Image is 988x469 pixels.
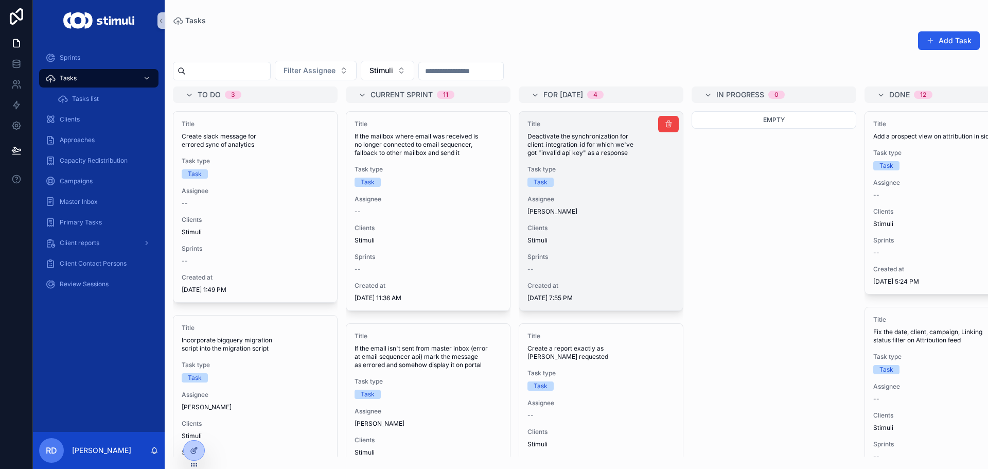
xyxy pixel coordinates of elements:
span: Sprints [182,448,329,457]
span: Stimuli [873,424,893,432]
span: Title [182,120,329,128]
a: Clients [39,110,158,129]
a: Tasks list [51,90,158,108]
span: Clients [60,115,80,124]
span: Title [355,120,502,128]
span: Sprints [527,253,675,261]
span: -- [873,191,879,199]
span: Clients [182,216,329,224]
span: Assignee [182,391,329,399]
span: To do [198,90,221,100]
span: -- [873,395,879,403]
span: Empty [763,116,785,124]
div: Task [361,178,375,187]
span: Task type [182,361,329,369]
a: Approaches [39,131,158,149]
div: 3 [231,91,235,99]
span: Sprints [355,253,502,261]
span: -- [355,207,361,216]
a: Client reports [39,234,158,252]
span: Clients [527,428,675,436]
span: Sprints [60,54,80,62]
button: Add Task [918,31,980,50]
span: -- [527,411,534,420]
span: Tasks [185,15,206,26]
span: Title [527,332,675,340]
span: -- [873,453,879,461]
div: Task [879,365,893,374]
span: Filter Assignee [284,65,336,76]
span: Tasks [60,74,77,82]
span: Title [355,332,502,340]
a: TitleDeactivate the synchronization for client_integration_id for which we've got "invalid api ke... [519,111,683,311]
span: Campaigns [60,177,93,185]
span: Task type [527,165,675,173]
span: Clients [527,224,675,232]
div: 0 [774,91,779,99]
span: Stimuli [369,65,393,76]
div: Task [879,161,893,170]
div: Task [188,169,202,179]
img: App logo [63,12,134,29]
span: Stimuli [527,440,548,448]
button: Select Button [275,61,357,80]
span: Client reports [60,239,99,247]
span: Created at [355,282,502,290]
a: TitleCreate slack message for errored sync of analyticsTask typeTaskAssignee--ClientsStimuliSprin... [173,111,338,303]
span: Assignee [355,407,502,415]
span: Clients [182,420,329,428]
span: Deactivate the synchronization for client_integration_id for which we've got "invalid api key" as... [527,132,675,157]
span: Create slack message for errored sync of analytics [182,132,329,149]
span: Done [889,90,910,100]
span: Sprints [182,245,329,253]
a: Master Inbox [39,193,158,211]
span: Approaches [60,136,95,144]
span: Clients [355,224,502,232]
span: Stimuli [873,220,893,228]
a: Capacity Redistribution [39,151,158,170]
span: Task type [355,165,502,173]
a: TitleIf the mailbox where email was received is no longer connected to email sequencer, fallback ... [346,111,510,311]
span: Incorporate bigquery migration script into the migration script [182,336,329,353]
span: Assignee [182,187,329,195]
span: Created at [527,282,675,290]
span: Title [527,120,675,128]
span: Current sprint [370,90,433,100]
span: Task type [527,369,675,377]
div: Task [534,178,548,187]
span: [PERSON_NAME] [182,403,232,411]
button: Select Button [361,61,414,80]
span: Master Inbox [60,198,98,206]
span: Stimuli [182,228,202,236]
span: [DATE] 1:49 PM [182,286,329,294]
div: Task [361,390,375,399]
span: For [DATE] [543,90,583,100]
span: [DATE] 11:36 AM [355,294,502,302]
span: [PERSON_NAME] [527,207,577,216]
p: [PERSON_NAME] [72,445,131,456]
span: Tasks list [72,95,99,103]
a: Review Sessions [39,275,158,293]
a: Tasks [173,15,206,26]
span: Task type [355,377,502,386]
span: If the mailbox where email was received is no longer connected to email sequencer, fallback to ot... [355,132,502,157]
span: Stimuli [355,236,375,245]
span: Created at [182,273,329,282]
span: Client Contact Persons [60,259,127,268]
div: 11 [443,91,448,99]
a: Sprints [39,48,158,67]
span: Create a report exactly as [PERSON_NAME] requested [527,344,675,361]
div: Task [188,373,202,383]
span: Stimuli [527,236,548,245]
span: Clients [355,436,502,444]
div: scrollable content [33,41,165,307]
div: Task [534,381,548,391]
a: Campaigns [39,172,158,190]
span: [DATE] 7:55 PM [527,294,675,302]
span: -- [873,249,879,257]
span: Task type [182,157,329,165]
div: 12 [920,91,926,99]
span: -- [355,265,361,273]
a: Tasks [39,69,158,88]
